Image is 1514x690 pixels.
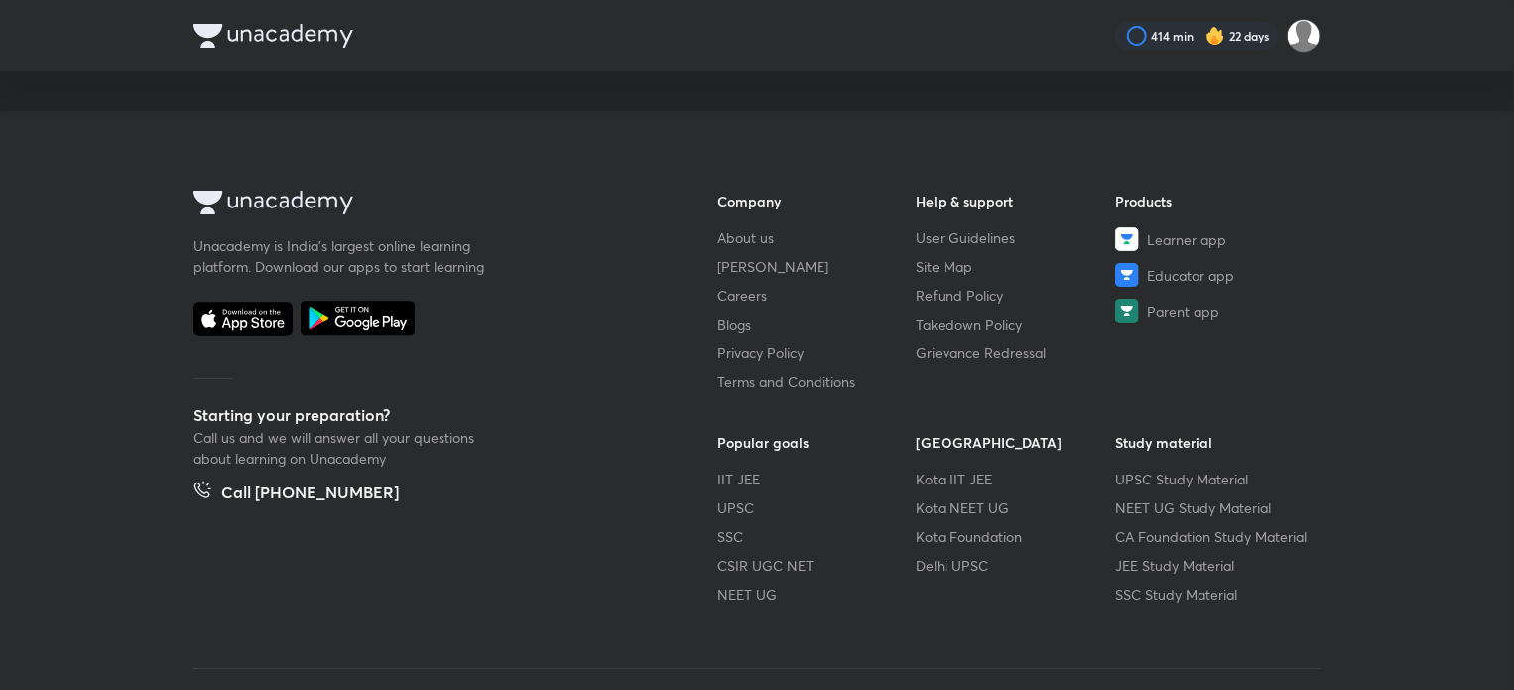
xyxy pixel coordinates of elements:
[917,256,1116,277] a: Site Map
[193,191,654,219] a: Company Logo
[193,481,399,508] a: Call [PHONE_NUMBER]
[1205,26,1225,46] img: streak
[917,191,1116,211] h6: Help & support
[717,555,917,576] a: CSIR UGC NET
[717,584,917,605] a: NEET UG
[717,314,917,335] a: Blogs
[917,285,1116,306] a: Refund Policy
[193,403,654,427] h5: Starting your preparation?
[717,371,917,392] a: Terms and Conditions
[717,432,917,453] h6: Popular goals
[1115,526,1315,547] a: CA Foundation Study Material
[1115,584,1315,605] a: SSC Study Material
[717,497,917,518] a: UPSC
[917,497,1116,518] a: Kota NEET UG
[917,227,1116,248] a: User Guidelines
[717,191,917,211] h6: Company
[717,469,917,489] a: IIT JEE
[1115,432,1315,453] h6: Study material
[1115,227,1139,251] img: Learner app
[1147,265,1234,286] span: Educator app
[917,555,1116,576] a: Delhi UPSC
[1115,469,1315,489] a: UPSC Study Material
[1115,191,1315,211] h6: Products
[917,432,1116,453] h6: [GEOGRAPHIC_DATA]
[1115,299,1315,323] a: Parent app
[193,235,491,277] p: Unacademy is India’s largest online learning platform. Download our apps to start learning
[917,314,1116,335] a: Takedown Policy
[1115,263,1315,287] a: Educator app
[917,343,1116,363] a: Grievance Redressal
[1115,497,1315,518] a: NEET UG Study Material
[1115,227,1315,251] a: Learner app
[917,469,1116,489] a: Kota IIT JEE
[717,285,767,306] span: Careers
[717,227,917,248] a: About us
[717,343,917,363] a: Privacy Policy
[193,191,353,214] img: Company Logo
[717,285,917,306] a: Careers
[1115,263,1139,287] img: Educator app
[1147,229,1226,250] span: Learner app
[193,24,353,48] img: Company Logo
[1115,555,1315,576] a: JEE Study Material
[717,526,917,547] a: SSC
[193,427,491,469] p: Call us and we will answer all your questions about learning on Unacademy
[221,481,399,508] h5: Call [PHONE_NUMBER]
[917,526,1116,547] a: Kota Foundation
[1115,299,1139,323] img: Parent app
[717,256,917,277] a: [PERSON_NAME]
[1287,19,1321,53] img: surabhi
[1147,301,1219,322] span: Parent app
